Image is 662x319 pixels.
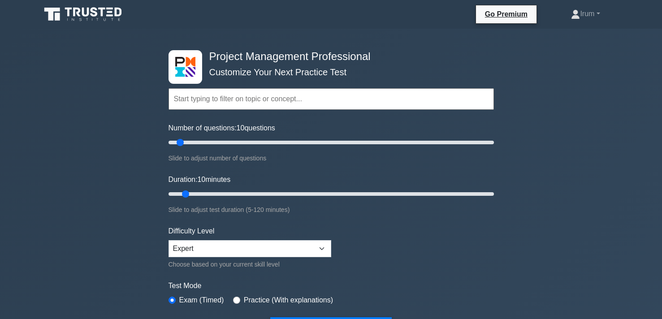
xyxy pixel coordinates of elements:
label: Test Mode [169,280,494,291]
a: Go Premium [480,9,533,20]
label: Practice (With explanations) [244,295,333,306]
label: Number of questions: questions [169,123,275,134]
label: Exam (Timed) [179,295,224,306]
input: Start typing to filter on topic or concept... [169,88,494,110]
h4: Project Management Professional [206,50,450,63]
div: Slide to adjust test duration (5-120 minutes) [169,204,494,215]
a: Irum [550,5,621,23]
div: Slide to adjust number of questions [169,153,494,164]
span: 10 [237,124,245,132]
label: Duration: minutes [169,174,231,185]
div: Choose based on your current skill level [169,259,331,270]
span: 10 [197,176,205,183]
label: Difficulty Level [169,226,215,237]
